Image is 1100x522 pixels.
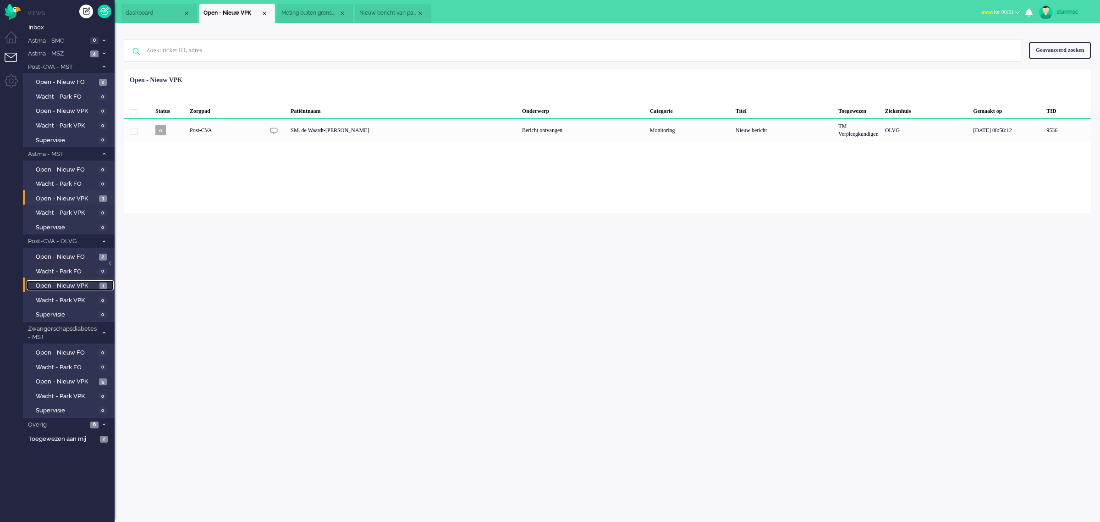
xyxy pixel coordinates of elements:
[99,122,107,129] span: 0
[99,210,107,217] span: 0
[36,166,96,174] span: Open - Nieuw FO
[519,119,647,141] div: Bericht ontvangen
[36,406,96,415] span: Supervisie
[970,119,1043,141] div: [DATE] 08:58:12
[27,207,114,217] a: Wacht - Park VPK 0
[36,93,96,101] span: Wacht - Park FO
[732,119,835,141] div: Nieuw bericht
[99,108,107,115] span: 0
[36,78,97,87] span: Open - Nieuw FO
[647,100,732,119] div: Categorie
[121,4,197,23] li: Dashboard
[183,10,190,17] div: Close tab
[976,6,1025,19] button: awayfor 00:51
[981,9,1014,15] span: for 00:51
[155,125,166,135] span: o
[36,209,96,217] span: Wacht - Park VPK
[5,4,21,20] img: flow_omnibird.svg
[27,266,114,276] a: Wacht - Park FO 0
[270,127,278,135] img: ic_chat_grey.svg
[281,9,339,17] span: Meting buiten grenswaarden
[130,76,182,85] div: Open - Nieuw VPK
[27,280,114,290] a: Open - Nieuw VPK 1
[27,433,115,444] a: Toegewezen aan mij 2
[36,267,96,276] span: Wacht - Park FO
[36,194,97,203] span: Open - Nieuw VPK
[36,378,97,386] span: Open - Nieuw VPK
[27,405,114,415] a: Supervisie 0
[79,5,93,18] div: Creëer ticket
[36,282,97,290] span: Open - Nieuw VPK
[1037,6,1091,19] a: stanmsc
[199,4,275,23] li: View
[27,391,114,401] a: Wacht - Park VPK 0
[27,91,114,101] a: Wacht - Park FO 0
[976,3,1025,23] li: awayfor 00:51
[27,295,114,305] a: Wacht - Park VPK 0
[5,31,25,52] li: Dashboard menu
[99,311,107,318] span: 0
[359,9,417,17] span: Nieuw bericht van patiënt
[99,268,107,275] span: 0
[99,137,107,144] span: 0
[27,50,88,58] span: Astma - MSZ
[287,100,519,119] div: Patiëntnaam
[99,297,107,304] span: 0
[99,393,107,400] span: 0
[90,37,99,44] span: 0
[5,6,21,13] a: Omnidesk
[1039,6,1053,19] img: avatar
[36,296,96,305] span: Wacht - Park VPK
[36,136,96,145] span: Supervisie
[27,106,114,116] a: Open - Nieuw VPK 0
[27,362,114,372] a: Wacht - Park FO 0
[187,100,264,119] div: Zorgpad
[835,119,881,141] div: TM Verpleegkundigen
[27,164,114,174] a: Open - Nieuw FO 0
[27,376,114,386] a: Open - Nieuw VPK 5
[27,77,114,87] a: Open - Nieuw FO 2
[36,107,96,116] span: Open - Nieuw VPK
[99,407,107,414] span: 0
[27,251,114,261] a: Open - Nieuw FO 2
[287,119,519,141] div: SM. de Waardt-[PERSON_NAME]
[139,39,1009,61] input: Zoek: ticket ID, adres
[882,119,970,141] div: OLVG
[732,100,835,119] div: Titel
[27,120,114,130] a: Wacht - Park VPK 0
[100,436,108,443] span: 2
[27,37,88,45] span: Astma - SMC
[882,100,970,119] div: Ziekenhuis
[187,119,264,141] div: Post-CVA
[99,350,107,356] span: 0
[36,392,96,401] span: Wacht - Park VPK
[36,180,96,189] span: Wacht - Park FO
[970,100,1043,119] div: Gemaakt op
[27,63,98,72] span: Post-CVA - MST
[99,378,107,385] span: 5
[124,39,148,63] img: ic-search-icon.svg
[1029,42,1091,58] div: Geavanceerd zoeken
[27,150,98,159] span: Astma - MST
[99,195,107,202] span: 3
[27,347,114,357] a: Open - Nieuw FO 0
[1056,7,1091,17] div: stanmsc
[647,119,732,141] div: Monitoring
[152,100,187,119] div: Status
[27,325,98,342] span: Zwangerschapsdiabetes - MST
[1043,119,1091,141] div: 9536
[981,9,994,15] span: away
[27,237,98,246] span: Post-CVA - OLVG
[27,22,115,32] a: Inbox
[27,178,114,189] a: Wacht - Park FO 0
[28,23,115,32] span: Inbox
[519,100,647,119] div: Onderwerp
[5,53,25,73] li: Tickets menu
[36,122,96,130] span: Wacht - Park VPK
[36,363,96,372] span: Wacht - Park FO
[5,74,25,95] li: Admin menu
[99,94,107,100] span: 0
[261,10,268,17] div: Close tab
[99,79,107,86] span: 2
[98,5,111,18] a: Quick Ticket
